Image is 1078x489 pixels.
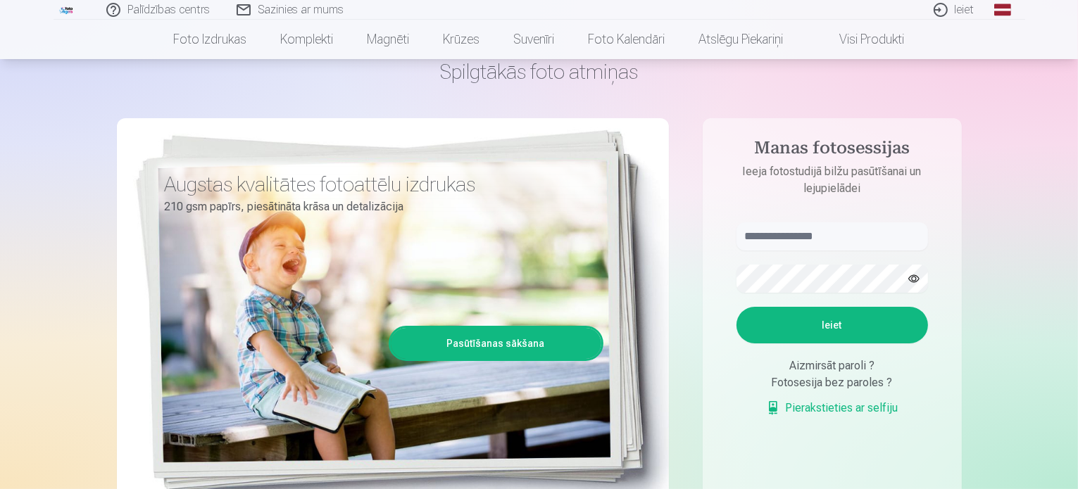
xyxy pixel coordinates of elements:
a: Magnēti [351,20,427,59]
p: 210 gsm papīrs, piesātināta krāsa un detalizācija [165,197,593,217]
div: Fotosesija bez paroles ? [737,374,928,391]
div: Aizmirsāt paroli ? [737,357,928,374]
h3: Augstas kvalitātes fotoattēlu izdrukas [165,172,593,197]
h4: Manas fotosessijas [722,138,942,163]
a: Suvenīri [497,20,572,59]
a: Pierakstieties ar selfiju [766,400,898,417]
a: Visi produkti [801,20,922,59]
a: Krūzes [427,20,497,59]
h1: Spilgtākās foto atmiņas [117,59,962,84]
p: Ieeja fotostudijā bilžu pasūtīšanai un lejupielādei [722,163,942,197]
a: Komplekti [264,20,351,59]
a: Foto kalendāri [572,20,682,59]
a: Atslēgu piekariņi [682,20,801,59]
a: Pasūtīšanas sākšana [391,328,601,359]
button: Ieiet [737,307,928,343]
img: /fa1 [59,6,75,14]
a: Foto izdrukas [157,20,264,59]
